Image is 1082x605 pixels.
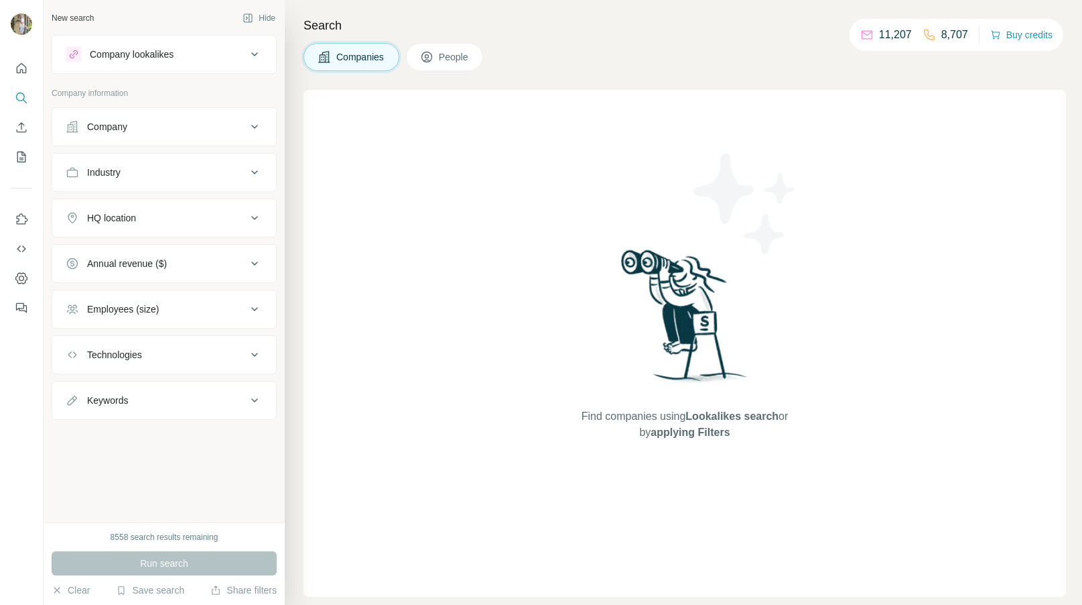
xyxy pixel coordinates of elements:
button: Company lookalikes [52,38,276,70]
button: HQ location [52,202,276,234]
h4: Search [303,16,1066,35]
button: Share filters [210,584,277,597]
button: Quick start [11,56,32,80]
span: Lookalikes search [685,410,779,422]
div: Technologies [87,348,142,362]
button: Technologies [52,339,276,371]
span: applying Filters [651,427,730,438]
div: Annual revenue ($) [87,257,167,270]
button: My lists [11,145,32,169]
div: Keywords [87,394,128,407]
button: Clear [52,584,90,597]
div: Employees (size) [87,302,159,316]
button: Company [52,111,276,143]
button: Feedback [11,296,32,320]
p: Company information [52,87,277,99]
img: Surfe Illustration - Woman searching with binoculars [615,246,754,396]
span: Companies [336,50,385,64]
div: Company lookalikes [90,48,174,61]
button: Use Surfe API [11,237,32,261]
div: Company [87,120,127,133]
p: 11,207 [879,27,912,43]
div: Industry [87,166,121,179]
p: 8,707 [941,27,968,43]
button: Buy credits [990,25,1053,44]
div: HQ location [87,211,136,225]
div: 8558 search results remaining [111,531,218,543]
button: Employees (size) [52,293,276,325]
button: Search [11,86,32,110]
button: Keywords [52,384,276,417]
img: Avatar [11,13,32,35]
button: Dashboard [11,266,32,290]
button: Enrich CSV [11,115,32,140]
button: Annual revenue ($) [52,248,276,280]
button: Use Surfe on LinkedIn [11,207,32,231]
button: Industry [52,156,276,188]
span: People [439,50,470,64]
img: Surfe Illustration - Stars [685,144,805,264]
button: Save search [116,584,184,597]
span: Find companies using or by [578,408,792,441]
button: Hide [233,8,285,28]
div: New search [52,12,94,24]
